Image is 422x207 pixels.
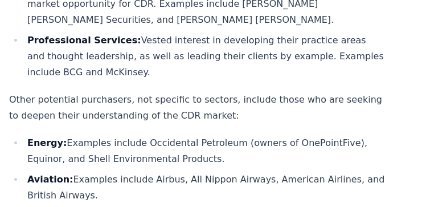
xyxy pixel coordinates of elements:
strong: Professional Services: [27,35,141,46]
li: Examples include Airbus, All Nippon Airways, American Airlines, and British Airways. [24,172,386,204]
strong: Aviation: [27,174,73,185]
p: Other potential purchasers, not specific to sectors, include those who are seeking to deepen thei... [9,92,386,124]
li: Examples include Occidental Petroleum (owners of OnePointFive), Equinor, and Shell Environmental ... [24,135,386,167]
strong: Energy: [27,137,67,148]
li: Vested interest in developing their practice areas and thought leadership, as well as leading the... [24,33,386,80]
